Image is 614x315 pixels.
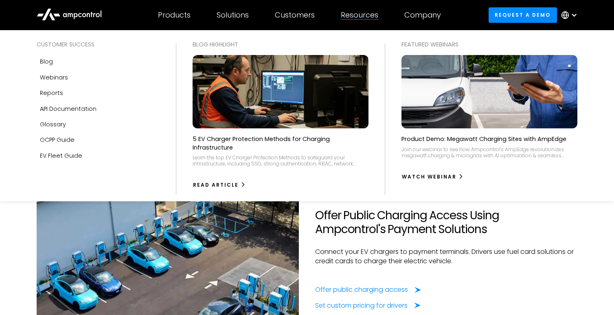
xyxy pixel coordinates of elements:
div: Reports [40,88,63,97]
div: Resources [341,11,378,20]
div: Company [404,11,441,20]
div: Customers [275,11,315,20]
div: Learn the top EV Charger Protection Methods to safeguard your infrastructure, including SSO, stro... [193,154,368,167]
div: Join our webinar to see how Ampcontrol's AmpEdge revolutionizes megawatt charging & microgrids wi... [401,146,577,159]
p: Connect your EV chargers to payment terminals. Drivers use fuel card solutions or credit cards to... [315,247,577,266]
a: watch webinar [401,170,464,183]
a: EV Fleet Guide [37,148,160,163]
div: Set custom pricing for drivers [315,301,408,310]
div: Blog [40,57,53,66]
div: Offer public charging access [315,285,408,294]
a: Glossary [37,117,160,132]
a: OCPP Guide [37,132,160,148]
div: Solutions [217,11,249,20]
div: Products [158,11,191,20]
a: Reports [37,85,160,101]
div: EV Fleet Guide [40,151,82,160]
div: Blog Highlight [193,40,368,49]
a: Request a demo [489,7,557,22]
a: Offer public charging access [315,285,421,294]
div: Webinars [40,73,68,82]
a: Read Article [193,178,246,192]
a: API Documentation [37,101,160,117]
a: Webinars [37,70,160,85]
div: Read Article [193,181,239,189]
div: Customer success [37,40,160,49]
div: API Documentation [40,104,96,113]
div: OCPP Guide [40,135,75,144]
a: Set custom pricing for drivers [315,301,421,310]
a: Blog [37,54,160,69]
p: Product Demo: Megawatt Charging Sites with AmpEdge [401,135,566,143]
div: watch webinar [402,173,456,181]
h2: Offer Public Charging Access Using Ampcontrol's Payment Solutions [315,209,577,236]
p: 5 EV Charger Protection Methods for Charging Infrastructure [193,135,368,151]
div: Featured webinars [401,40,577,49]
div: Glossary [40,120,66,129]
